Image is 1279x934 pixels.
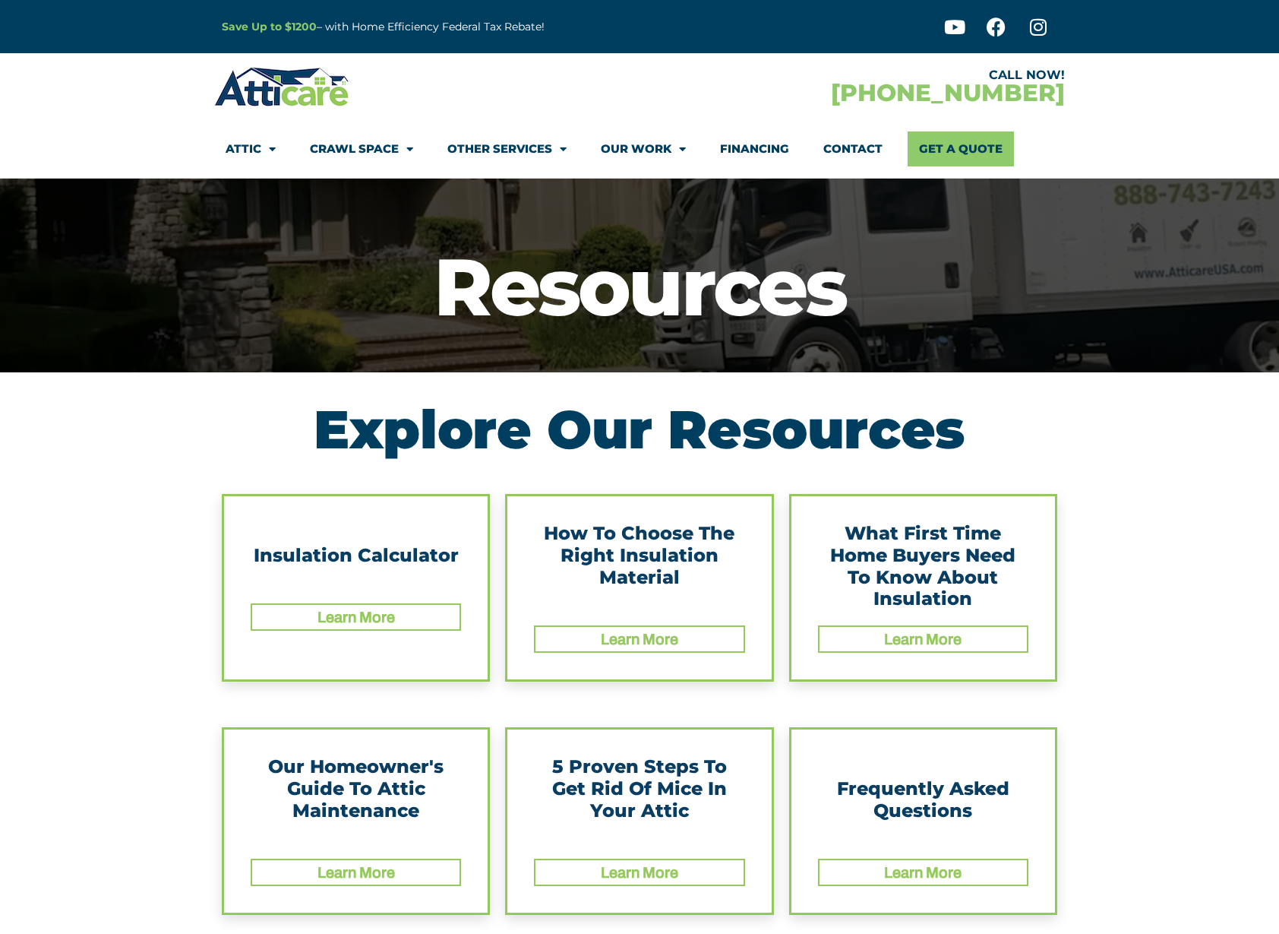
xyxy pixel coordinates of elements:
nav: Menu [226,131,1053,166]
a: Financing [720,131,789,166]
p: – with Home Efficiency Federal Tax Rebate! [222,18,714,36]
div: 5 Proven Steps To Get Rid Of Mice In Your Attic [534,756,744,844]
a: Learn More [601,864,678,881]
a: Learn More [884,864,962,881]
div: How To Choose The Right Insulation Material [534,523,744,610]
div: Insulation Calculator [251,523,461,588]
h2: Explore Our Resources [222,403,1057,456]
div: Our Homeowner's Guide To Attic Maintenance [251,756,461,844]
a: Save Up to $1200 [222,20,317,33]
a: Crawl Space [310,131,413,166]
a: Learn More [884,631,962,647]
a: Other Services [447,131,567,166]
a: Learn More [601,631,678,647]
a: Contact [823,131,883,166]
div: Frequently Asked Questions [818,756,1028,844]
a: Learn More [317,864,395,881]
h1: Resources [8,247,1271,327]
a: Get A Quote [908,131,1014,166]
div: CALL NOW! [639,69,1065,81]
a: Learn More [317,609,395,625]
a: Our Work [601,131,686,166]
a: Attic [226,131,276,166]
div: What First Time Home Buyers Need To Know About Insulation [818,523,1028,610]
